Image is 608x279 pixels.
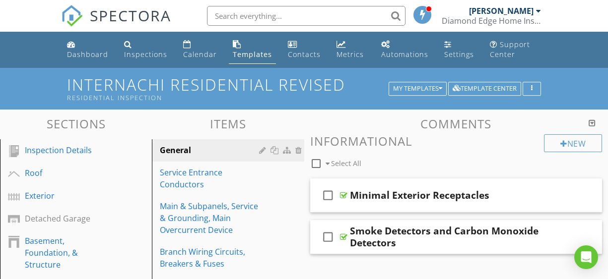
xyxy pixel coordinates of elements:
[490,40,530,59] div: Support Center
[179,36,221,64] a: Calendar
[440,36,478,64] a: Settings
[160,246,262,270] div: Branch Wiring Circuits, Breakers & Fuses
[288,50,321,59] div: Contacts
[310,117,603,130] h3: Comments
[442,16,541,26] div: Diamond Edge Home Inspections, LLC
[160,144,262,156] div: General
[333,36,369,64] a: Metrics
[574,245,598,269] div: Open Intercom Messenger
[486,36,545,64] a: Support Center
[25,235,105,271] div: Basement, Foundation, & Structure
[453,85,517,92] div: Template Center
[25,213,105,224] div: Detached Garage
[61,13,171,34] a: SPECTORA
[448,82,521,96] button: Template Center
[337,50,364,59] div: Metrics
[331,159,361,168] span: Select All
[25,167,105,179] div: Roof
[25,144,105,156] div: Inspection Details
[284,36,325,64] a: Contacts
[67,76,540,101] h1: InterNACHI Residential revised
[63,36,112,64] a: Dashboard
[377,36,432,64] a: Automations (Basic)
[67,50,108,59] div: Dashboard
[393,85,442,92] div: My Templates
[229,36,276,64] a: Templates
[90,5,171,26] span: SPECTORA
[152,117,304,130] h3: Items
[320,225,336,249] i: check_box_outline_blank
[183,50,217,59] div: Calendar
[207,6,405,26] input: Search everything...
[448,83,521,92] a: Template Center
[67,94,392,102] div: Residential Inspection
[544,134,602,152] div: New
[389,82,447,96] button: My Templates
[350,225,554,249] div: Smoke Detectors and Carbon Monoxide Detectors
[310,134,603,148] h3: Informational
[350,189,489,201] div: Minimal Exterior Receptacles
[320,183,336,207] i: check_box_outline_blank
[124,50,167,59] div: Inspections
[160,200,262,236] div: Main & Subpanels, Service & Grounding, Main Overcurrent Device
[25,190,105,202] div: Exterior
[381,50,428,59] div: Automations
[444,50,474,59] div: Settings
[61,5,83,27] img: The Best Home Inspection Software - Spectora
[120,36,171,64] a: Inspections
[469,6,534,16] div: [PERSON_NAME]
[233,50,272,59] div: Templates
[160,167,262,190] div: Service Entrance Conductors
